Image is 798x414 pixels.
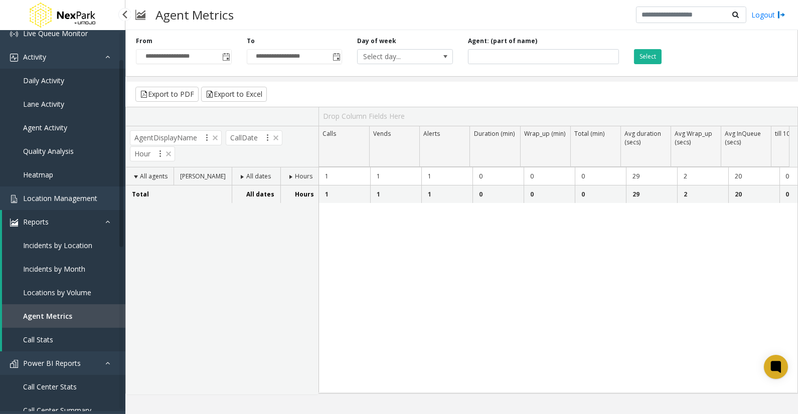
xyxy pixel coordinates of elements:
[777,10,785,20] img: logout
[2,328,125,351] a: Call Stats
[468,37,537,46] label: Agent: (part of name)
[474,129,515,138] span: Duration (min)
[751,10,785,20] a: Logout
[180,172,226,180] span: [PERSON_NAME]
[132,190,149,198] span: Total
[23,217,49,227] span: Reports
[423,129,440,138] span: Alerts
[2,210,125,234] a: Reports
[634,49,662,64] button: Select
[220,50,231,64] span: Toggle popup
[2,234,125,257] a: Incidents by Location
[23,170,53,179] span: Heatmap
[23,335,53,344] span: Call Stats
[472,185,524,203] td: 0
[246,190,274,198] span: All dates
[677,185,728,203] td: 2
[323,111,405,121] span: Drop Column Fields Here
[23,358,81,368] span: Power BI Reports
[226,130,282,145] span: CallDate
[10,219,18,227] img: 'icon'
[23,264,85,274] span: Incidents by Month
[575,185,626,203] td: 0
[10,54,18,62] img: 'icon'
[23,146,74,156] span: Quality Analysis
[574,129,604,138] span: Total (min)
[246,172,271,180] span: All dates
[130,130,222,145] span: AgentDisplayName
[524,167,575,185] td: 0
[2,257,125,281] a: Incidents by Month
[575,167,626,185] td: 0
[357,37,396,46] label: Day of week
[140,172,168,180] span: All agents
[524,185,575,203] td: 0
[370,185,421,203] td: 1
[728,185,779,203] td: 20
[421,167,472,185] td: 1
[135,87,199,102] button: Export to PDF
[295,172,312,180] span: Hours
[23,123,67,132] span: Agent Activity
[2,281,125,304] a: Locations by Volume
[10,195,18,203] img: 'icon'
[331,50,342,64] span: Toggle popup
[10,360,18,368] img: 'icon'
[370,167,421,185] td: 1
[23,288,91,297] span: Locations by Volume
[524,129,565,138] span: Wrap_up (min)
[626,167,677,185] td: 29
[295,190,314,198] span: Hours
[472,167,524,185] td: 0
[23,193,97,203] span: Location Management
[421,185,472,203] td: 1
[201,87,267,102] button: Export to Excel
[23,99,64,109] span: Lane Activity
[358,50,433,64] span: Select day...
[319,185,370,203] td: 1
[675,129,712,146] span: Avg Wrap_up (secs)
[725,129,761,146] span: Avg InQueue (secs)
[624,129,661,146] span: Avg duration (secs)
[728,167,779,185] td: 20
[10,30,18,38] img: 'icon'
[319,167,370,185] td: 1
[136,37,152,46] label: From
[626,185,677,203] td: 29
[23,241,92,250] span: Incidents by Location
[2,304,125,328] a: Agent Metrics
[247,37,255,46] label: To
[23,382,77,391] span: Call Center Stats
[23,76,64,85] span: Daily Activity
[23,29,88,38] span: Live Queue Monitor
[150,3,239,27] h3: Agent Metrics
[130,146,175,161] span: Hour
[323,129,336,138] span: Calls
[677,167,728,185] td: 2
[23,52,46,62] span: Activity
[23,311,72,321] span: Agent Metrics
[135,3,145,27] img: pageIcon
[373,129,391,138] span: Vends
